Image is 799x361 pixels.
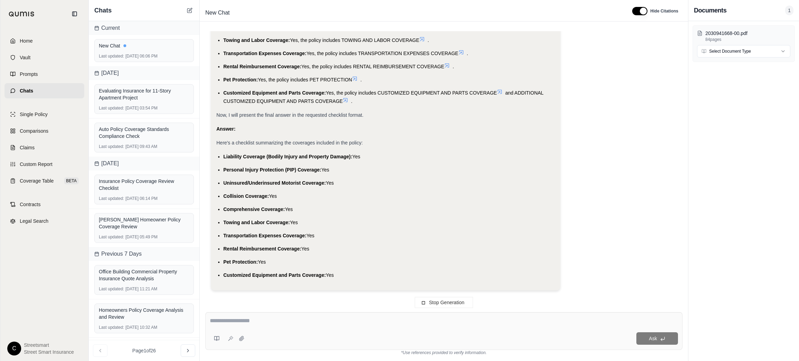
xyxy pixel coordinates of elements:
span: Now, I will present the final answer in the requested checklist format. [216,112,363,118]
span: Hide Citations [650,8,678,14]
span: . [467,51,468,56]
a: Claims [5,140,84,155]
div: [DATE] 03:54 PM [99,105,189,111]
span: Customized Equipment and Parts Coverage: [223,90,326,96]
span: Personal Injury Protection (PIP) Coverage: [223,167,321,173]
span: Chats [20,87,33,94]
span: . [428,37,429,43]
span: Yes [352,154,360,159]
div: C [7,342,21,355]
span: Page 1 of 26 [132,347,156,354]
div: [DATE] [89,66,199,80]
div: [DATE] [89,157,199,170]
span: Last updated: [99,53,124,59]
span: Yes [258,259,266,265]
span: Comprehensive Coverage: [223,206,285,212]
button: Stop Generation [415,297,473,308]
img: Qumis Logo [9,11,35,17]
span: Yes, the policy includes RENTAL REIMBURSEMENT COVERAGE [301,64,444,69]
span: Contracts [20,201,41,208]
div: [DATE] 09:43 AM [99,144,189,149]
span: and ADDITIONAL CUSTOMIZED EQUIPMENT AND PARTS COVERAGE [223,90,543,104]
span: Rental Reimbursement Coverage: [223,246,301,252]
span: New Chat [203,7,232,18]
span: Yes, the policy includes TRANSPORTATION EXPENSES COVERAGE [307,51,458,56]
span: Collision Coverage: [223,193,269,199]
span: Yes, the policy includes CUSTOMIZED EQUIPMENT AND PARTS COVERAGE [326,90,497,96]
span: Vault [20,54,31,61]
div: [DATE] 05:49 PM [99,234,189,240]
span: . [360,77,362,82]
span: Customized Equipment and Parts Coverage: [223,272,326,278]
span: Coverage Table [20,177,54,184]
span: Pet Protection: [223,77,258,82]
button: 2030941668-00.pdf84pages [697,30,790,42]
span: Rental Reimbursement Coverage: [223,64,301,69]
div: Previous 7 Days [89,247,199,261]
div: [DATE] 06:14 PM [99,196,189,201]
a: Home [5,33,84,49]
span: Home [20,37,33,44]
span: Yes [307,233,315,238]
div: [DATE] 10:32 AM [99,325,189,330]
span: . [453,64,454,69]
div: Office Building Commercial Property Insurance Quote Analysis [99,268,189,282]
div: [DATE] 06:06 PM [99,53,189,59]
span: Yes [301,246,309,252]
span: Here's a checklist summarizing the coverages included in the policy: [216,140,363,146]
span: Last updated: [99,144,124,149]
span: Legal Search [20,218,49,224]
a: Coverage TableBETA [5,173,84,188]
span: Single Policy [20,111,48,118]
a: Contracts [5,197,84,212]
span: Towing and Labor Coverage: [223,220,290,225]
span: Streetsmart [24,342,74,349]
span: Last updated: [99,196,124,201]
div: [DATE] 11:21 AM [99,286,189,292]
span: Last updated: [99,234,124,240]
div: Homeowners Policy Coverage Analysis and Review [99,307,189,320]
button: Ask [636,332,678,345]
div: *Use references provided to verify information. [205,350,682,355]
a: Custom Report [5,157,84,172]
span: Yes, the policy includes TOWING AND LABOR COVERAGE [290,37,419,43]
span: . [351,98,352,104]
span: Yes [290,220,298,225]
strong: Answer: [216,126,235,132]
a: Vault [5,50,84,65]
span: Transportation Expenses Coverage: [223,51,307,56]
span: Prompts [20,71,38,78]
div: Evaluating Insurance for 11-Story Apartment Project [99,87,189,101]
div: Current [89,21,199,35]
div: Insurance Policy Coverage Review Checklist [99,178,189,192]
span: Yes, the policy includes PET PROTECTION [258,77,352,82]
span: Transportation Expenses Coverage: [223,233,307,238]
span: Yes [326,180,334,186]
span: Towing and Labor Coverage: [223,37,290,43]
span: Last updated: [99,325,124,330]
span: Pet Protection: [223,259,258,265]
a: Legal Search [5,213,84,229]
h3: Documents [694,6,727,15]
span: Comparisons [20,127,48,134]
a: Single Policy [5,107,84,122]
span: Chats [94,6,112,15]
span: Street Smart Insurance [24,349,74,355]
p: 2030941668-00.pdf [705,30,790,37]
div: New Chat [99,42,189,49]
p: 84 pages [705,37,790,42]
div: [PERSON_NAME] Homeowner Policy Coverage Review [99,216,189,230]
span: Yes [321,167,329,173]
span: Stop Generation [429,300,464,305]
button: Collapse sidebar [69,8,80,19]
span: Yes [326,272,334,278]
span: Uninsured/Underinsured Motorist Coverage: [223,180,326,186]
a: Prompts [5,67,84,82]
span: Yes [285,206,293,212]
div: Auto Policy Coverage Standards Compliance Check [99,126,189,140]
span: 1 [785,6,793,15]
button: New Chat [186,6,194,15]
span: Yes [269,193,277,199]
span: Custom Report [20,161,52,168]
div: Edit Title [203,7,624,18]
